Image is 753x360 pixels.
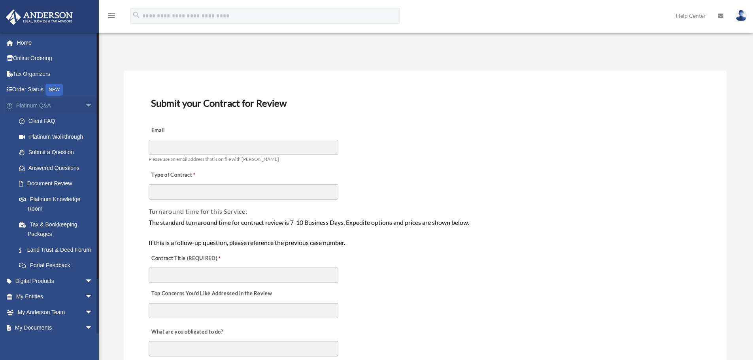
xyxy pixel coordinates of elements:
a: Answered Questions [11,160,105,176]
a: Platinum Walkthrough [11,129,105,145]
a: Home [6,35,105,51]
div: NEW [45,84,63,96]
span: arrow_drop_down [85,98,101,114]
span: Turnaround time for this Service: [149,207,247,215]
label: Type of Contract [149,170,228,181]
a: Land Trust & Deed Forum [11,242,105,258]
a: Digital Productsarrow_drop_down [6,273,105,289]
a: Order StatusNEW [6,82,105,98]
div: The standard turnaround time for contract review is 7-10 Business Days. Expedite options and pric... [149,217,702,248]
i: menu [107,11,116,21]
a: Tax & Bookkeeping Packages [11,217,105,242]
a: Submit a Question [11,145,105,160]
i: search [132,11,141,19]
label: Contract Title (REQUIRED) [149,253,228,264]
a: Document Review [11,176,101,192]
label: Email [149,125,228,136]
a: Online Ordering [6,51,105,66]
span: Please use an email address that is on file with [PERSON_NAME] [149,156,279,162]
a: My Documentsarrow_drop_down [6,320,105,336]
img: Anderson Advisors Platinum Portal [4,9,75,25]
a: Platinum Q&Aarrow_drop_down [6,98,105,113]
a: Platinum Knowledge Room [11,191,105,217]
span: arrow_drop_down [85,273,101,289]
a: menu [107,14,116,21]
label: Top Concerns You’d Like Addressed in the Review [149,288,274,299]
a: Portal Feedback [11,258,105,273]
img: User Pic [735,10,747,21]
span: arrow_drop_down [85,320,101,336]
a: My Anderson Teamarrow_drop_down [6,304,105,320]
span: arrow_drop_down [85,304,101,320]
span: arrow_drop_down [85,289,101,305]
a: Client FAQ [11,113,105,129]
a: Tax Organizers [6,66,105,82]
label: What are you obligated to do? [149,326,228,337]
h3: Submit your Contract for Review [148,95,702,111]
a: My Entitiesarrow_drop_down [6,289,105,305]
